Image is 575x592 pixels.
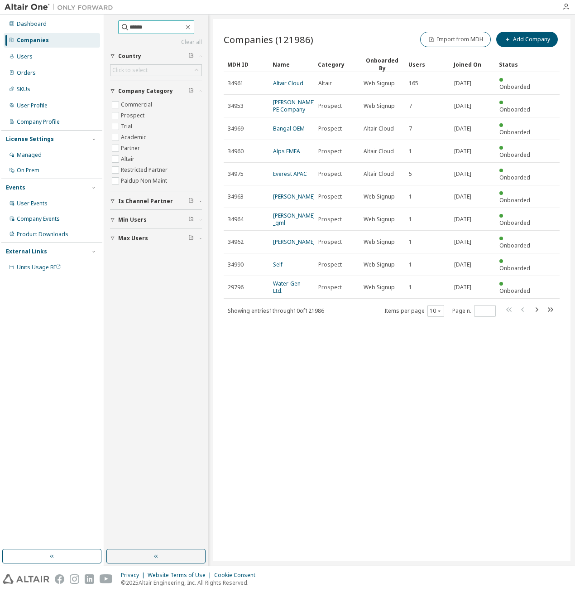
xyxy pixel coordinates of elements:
span: Web Signup [364,193,395,200]
div: On Prem [17,167,39,174]
a: Clear all [110,39,202,46]
span: Clear filter [188,198,194,205]
a: Bangal OEM [273,125,305,132]
div: Status [499,57,537,72]
span: [DATE] [454,102,471,110]
img: facebook.svg [55,574,64,584]
span: Onboarded [499,242,530,249]
img: instagram.svg [70,574,79,584]
span: Prospect [318,102,342,110]
span: Prospect [318,148,342,155]
div: User Profile [17,102,48,109]
span: Prospect [318,125,342,132]
span: [DATE] [454,261,471,268]
span: 34960 [228,148,244,155]
img: youtube.svg [100,574,113,584]
span: Is Channel Partner [118,198,173,205]
div: Orders [17,69,36,77]
label: Commercial [121,99,154,110]
span: Onboarded [499,287,530,295]
span: 1 [409,216,412,223]
a: [PERSON_NAME] [273,193,315,200]
span: 34990 [228,261,244,268]
span: Web Signup [364,80,395,87]
span: [DATE] [454,193,471,200]
span: 1 [409,284,412,291]
span: Companies (121986) [224,33,313,46]
span: Min Users [118,216,147,223]
div: Users [408,57,446,72]
label: Partner [121,143,142,154]
span: Web Signup [364,216,395,223]
span: Page n. [452,305,496,317]
span: Onboarded [499,83,530,91]
a: Altair Cloud [273,79,303,87]
span: Country [118,53,141,60]
div: Cookie Consent [214,572,261,579]
span: 165 [409,80,418,87]
span: 1 [409,148,412,155]
a: Everest APAC [273,170,307,178]
label: Paidup Non Maint [121,175,169,186]
label: Prospect [121,110,146,121]
span: Web Signup [364,102,395,110]
span: Items per page [384,305,444,317]
div: SKUs [17,86,30,93]
button: Country [110,46,202,66]
div: Category [318,57,356,72]
span: Prospect [318,216,342,223]
span: Prospect [318,193,342,200]
span: 34975 [228,170,244,178]
div: Events [6,184,25,191]
div: Companies [17,37,49,44]
div: Managed [17,151,42,159]
label: Restricted Partner [121,165,169,175]
span: Clear filter [188,53,194,60]
span: Units Usage BI [17,263,61,271]
span: [DATE] [454,238,471,246]
span: Clear filter [188,216,194,223]
span: 1 [409,261,412,268]
span: 34963 [228,193,244,200]
p: © 2025 Altair Engineering, Inc. All Rights Reserved. [121,579,261,587]
div: Users [17,53,33,60]
div: Dashboard [17,20,47,28]
span: [DATE] [454,148,471,155]
img: Altair One [5,3,118,12]
span: 1 [409,193,412,200]
div: Company Profile [17,118,60,126]
span: Onboarded [499,219,530,227]
img: linkedin.svg [85,574,94,584]
button: Add Company [496,32,558,47]
span: 34964 [228,216,244,223]
span: Clear filter [188,235,194,242]
button: Import from MDH [420,32,491,47]
a: [PERSON_NAME] PE Company [273,98,315,113]
span: [DATE] [454,80,471,87]
span: Clear filter [188,87,194,95]
button: Min Users [110,210,202,230]
a: [PERSON_NAME] _gml [273,212,315,227]
span: Web Signup [364,284,395,291]
span: [DATE] [454,125,471,132]
span: Prospect [318,284,342,291]
span: 5 [409,170,412,178]
label: Altair [121,154,136,165]
span: [DATE] [454,170,471,178]
button: 10 [430,307,442,315]
span: 34961 [228,80,244,87]
button: Is Channel Partner [110,191,202,211]
button: Max Users [110,228,202,248]
div: Click to select [112,67,148,74]
img: altair_logo.svg [3,574,49,584]
div: Company Events [17,215,60,223]
div: User Events [17,200,48,207]
button: Company Category [110,81,202,101]
span: Web Signup [364,238,395,246]
label: Trial [121,121,134,132]
div: MDH ID [227,57,265,72]
a: Water-Gen Ltd. [273,280,301,295]
span: Web Signup [364,261,395,268]
span: Altair Cloud [364,125,394,132]
span: Prospect [318,261,342,268]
